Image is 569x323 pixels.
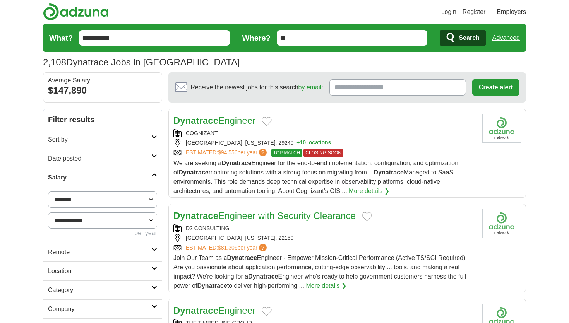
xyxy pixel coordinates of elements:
[173,115,218,126] strong: Dynatrace
[242,32,271,44] label: Where?
[173,139,476,147] div: [GEOGRAPHIC_DATA], [US_STATE], 29240
[48,229,157,238] div: per year
[259,244,267,251] span: ?
[186,130,218,136] a: COGNIZANT
[173,305,218,316] strong: Dynatrace
[296,139,331,147] button: +10 locations
[303,149,343,157] span: CLOSING SOON
[221,160,251,166] strong: Dynatrace
[48,77,157,84] div: Average Salary
[43,261,162,280] a: Location
[49,32,73,44] label: What?
[173,115,255,126] a: DynatraceEngineer
[43,299,162,318] a: Company
[48,135,151,144] h2: Sort by
[218,149,238,156] span: $94,556
[441,7,456,17] a: Login
[48,154,151,163] h2: Date posted
[43,243,162,261] a: Remote
[43,149,162,168] a: Date posted
[48,285,151,295] h2: Category
[178,169,208,176] strong: Dynatrace
[197,282,227,289] strong: Dynatrace
[306,281,346,291] a: More details ❯
[262,117,272,126] button: Add to favorite jobs
[186,149,268,157] a: ESTIMATED:$94,556per year?
[48,267,151,276] h2: Location
[440,30,486,46] button: Search
[298,84,322,91] a: by email
[48,248,151,257] h2: Remote
[492,30,520,46] a: Advanced
[173,255,466,289] span: Join Our Team as a Engineer - Empower Mission-Critical Performance (Active TS/SCI Required) Are y...
[190,83,323,92] span: Receive the newest jobs for this search :
[186,244,268,252] a: ESTIMATED:$81,306per year?
[349,186,389,196] a: More details ❯
[482,114,521,143] img: Cognizant logo
[227,255,257,261] strong: Dynatrace
[43,130,162,149] a: Sort by
[482,209,521,238] img: Company logo
[459,30,479,46] span: Search
[48,304,151,314] h2: Company
[43,168,162,187] a: Salary
[271,149,302,157] span: TOP MATCH
[463,7,486,17] a: Register
[262,307,272,316] button: Add to favorite jobs
[173,210,356,221] a: DynatraceEngineer with Security Clearance
[48,84,157,97] div: $147,890
[173,234,476,242] div: [GEOGRAPHIC_DATA], [US_STATE], 22150
[48,173,151,182] h2: Salary
[173,224,476,232] div: D2 CONSULTING
[43,109,162,130] h2: Filter results
[374,169,404,176] strong: Dynatrace
[43,55,66,69] span: 2,108
[497,7,526,17] a: Employers
[296,139,300,147] span: +
[472,79,519,96] button: Create alert
[218,244,238,251] span: $81,306
[173,305,255,316] a: DynatraceEngineer
[43,3,109,21] img: Adzuna logo
[173,160,458,194] span: We are seeking a Engineer for the end-to-end implementation, configuration, and optimization of m...
[43,280,162,299] a: Category
[259,149,267,156] span: ?
[43,57,240,67] h1: Dynatrace Jobs in [GEOGRAPHIC_DATA]
[362,212,372,221] button: Add to favorite jobs
[248,273,278,280] strong: Dynatrace
[173,210,218,221] strong: Dynatrace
